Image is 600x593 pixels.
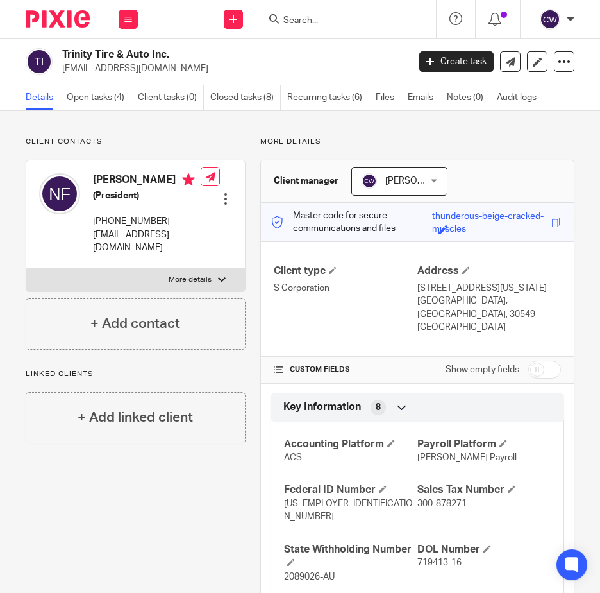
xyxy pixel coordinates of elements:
[417,483,551,497] h4: Sales Tax Number
[417,438,551,451] h4: Payroll Platform
[271,209,432,236] p: Master code for secure communications and files
[362,173,377,189] img: svg%3E
[284,438,417,451] h4: Accounting Platform
[284,453,302,462] span: ACS
[26,137,246,147] p: Client contacts
[540,9,560,30] img: svg%3E
[447,85,490,110] a: Notes (0)
[93,215,201,228] p: [PHONE_NUMBER]
[408,85,440,110] a: Emails
[62,48,333,62] h2: Trinity Tire & Auto Inc.
[260,137,574,147] p: More details
[169,275,212,285] p: More details
[284,543,417,571] h4: State Withholding Number
[26,369,246,379] p: Linked clients
[446,363,519,376] label: Show empty fields
[93,189,201,202] h5: (President)
[93,228,201,255] p: [EMAIL_ADDRESS][DOMAIN_NAME]
[274,282,417,295] p: S Corporation
[284,499,413,521] span: [US_EMPLOYER_IDENTIFICATION_NUMBER]
[78,408,193,427] h4: + Add linked client
[417,499,467,508] span: 300-878271
[26,48,53,75] img: svg%3E
[376,401,381,414] span: 8
[210,85,281,110] a: Closed tasks (8)
[497,85,543,110] a: Audit logs
[67,85,131,110] a: Open tasks (4)
[39,173,80,214] img: svg%3E
[62,62,400,75] p: [EMAIL_ADDRESS][DOMAIN_NAME]
[417,543,551,556] h4: DOL Number
[419,51,494,72] a: Create task
[282,15,397,27] input: Search
[26,10,90,28] img: Pixie
[284,483,417,497] h4: Federal ID Number
[284,572,335,581] span: 2089026-AU
[417,558,462,567] span: 719413-16
[417,295,561,321] p: [GEOGRAPHIC_DATA], [GEOGRAPHIC_DATA], 30549
[385,176,456,185] span: [PERSON_NAME]
[283,400,361,414] span: Key Information
[417,264,561,278] h4: Address
[287,85,369,110] a: Recurring tasks (6)
[90,314,180,334] h4: + Add contact
[182,173,195,186] i: Primary
[417,453,517,462] span: [PERSON_NAME] Payroll
[93,173,201,189] h4: [PERSON_NAME]
[26,85,60,110] a: Details
[432,210,548,225] div: thunderous-beige-cracked-muscles
[417,282,561,295] p: [STREET_ADDRESS][US_STATE]
[274,365,417,375] h4: CUSTOM FIELDS
[376,85,401,110] a: Files
[274,175,338,187] h3: Client manager
[417,321,561,334] p: [GEOGRAPHIC_DATA]
[274,264,417,278] h4: Client type
[138,85,204,110] a: Client tasks (0)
